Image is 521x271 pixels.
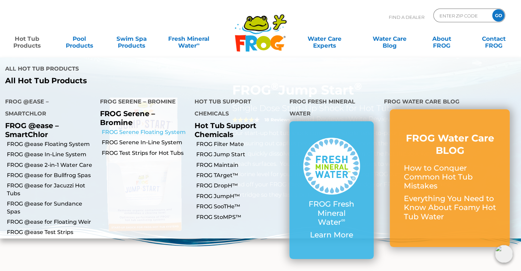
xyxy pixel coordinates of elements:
[59,32,99,46] a: PoolProducts
[196,182,284,189] a: FROG DropH™
[439,11,485,21] input: Zip Code Form
[196,151,284,158] a: FROG Jump Start
[389,9,424,26] p: Find A Dealer
[100,109,185,126] p: FROG Serene – Bromine
[102,139,190,146] a: FROG Serene In-Line System
[492,9,505,22] input: GO
[495,245,513,263] img: openIcon
[303,138,360,243] a: FROG Fresh Mineral Water∞ Learn More
[163,32,214,46] a: Fresh MineralWater∞
[404,164,496,191] p: How to Conquer Common Hot Tub Mistakes
[102,149,190,157] a: FROG Test Strips for Hot Tubs
[7,200,95,215] a: FROG @ease for Sundance Spas
[195,96,279,121] h4: Hot Tub Support Chemicals
[111,32,152,46] a: Swim SpaProducts
[196,213,284,221] a: FROG StoMPS™
[404,132,496,225] a: FROG Water Care BLOG How to Conquer Common Hot Tub Mistakes Everything You Need to Know About Foa...
[5,121,90,138] p: FROG @ease – SmartChlor
[5,96,90,121] h4: FROG @ease – SmartChlor
[404,132,496,157] h3: FROG Water Care BLOG
[289,96,374,121] h4: FROG Fresh Mineral Water
[7,161,95,169] a: FROG @ease 2-in-1 Water Care
[341,217,345,223] sup: ∞
[196,41,199,47] sup: ∞
[196,193,284,200] a: FROG JumpH™
[303,200,360,227] p: FROG Fresh Mineral Water
[474,32,514,46] a: ContactFROG
[7,151,95,158] a: FROG @ease In-Line System
[5,63,255,76] h4: All Hot Tub Products
[404,194,496,221] p: Everything You Need to Know About Foamy Hot Tub Water
[196,161,284,169] a: FROG Maintain
[102,128,190,136] a: FROG Serene Floating System
[196,172,284,179] a: FROG TArget™
[7,182,95,197] a: FROG @ease for Jacuzzi Hot Tubs
[303,231,360,239] p: Learn More
[7,229,95,236] a: FROG @ease Test Strips
[196,140,284,148] a: FROG Filter Mate
[7,218,95,226] a: FROG @ease for Floating Weir
[7,32,47,46] a: Hot TubProducts
[100,96,185,109] h4: FROG Serene – Bromine
[369,32,410,46] a: Water CareBlog
[421,32,462,46] a: AboutFROG
[195,121,256,138] a: Hot Tub Support Chemicals
[7,140,95,148] a: FROG @ease Floating System
[384,96,516,109] h4: FROG Water Care Blog
[196,203,284,210] a: FROG SooTHe™
[5,76,255,85] a: All Hot Tub Products
[7,172,95,179] a: FROG @ease for Bullfrog Spas
[291,32,358,46] a: Water CareExperts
